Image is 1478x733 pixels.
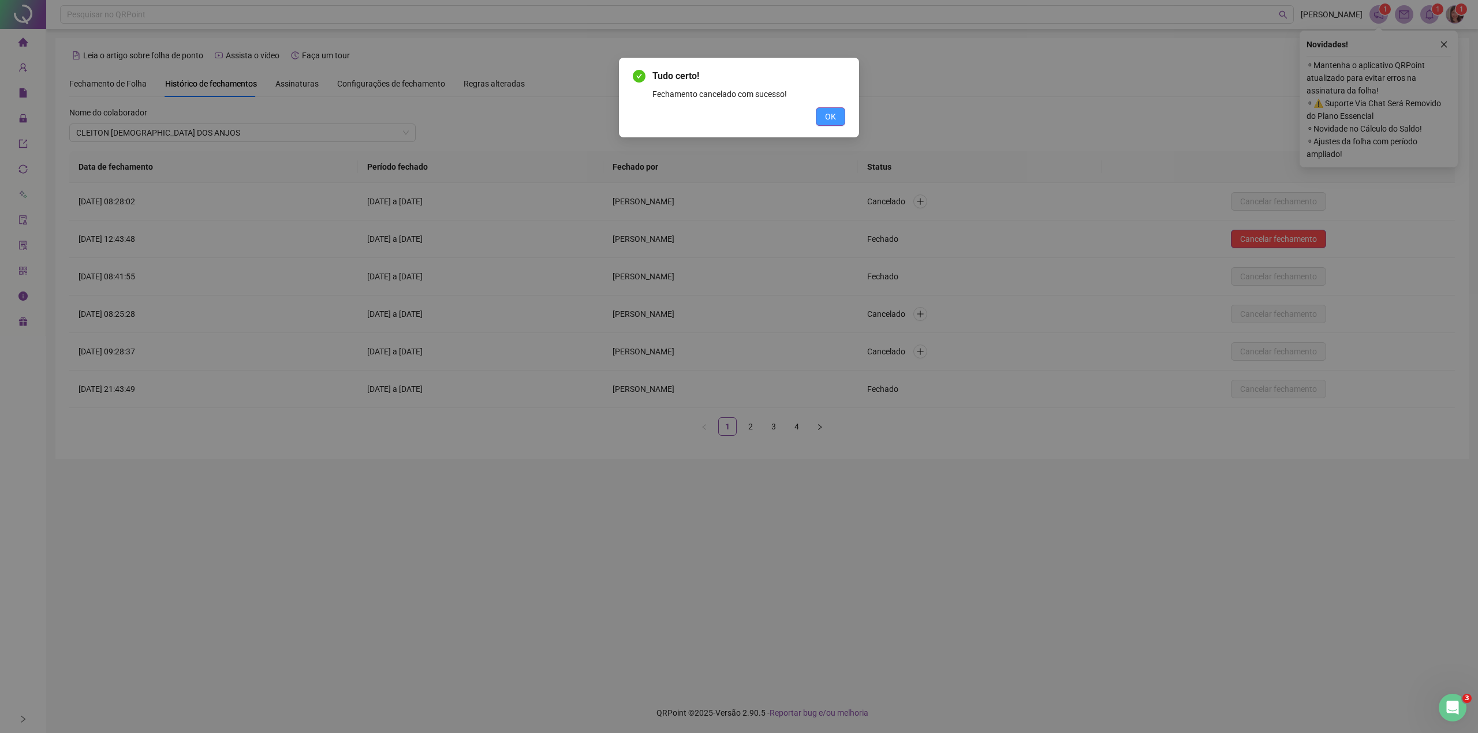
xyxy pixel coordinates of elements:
button: OK [816,107,845,126]
span: Fechamento cancelado com sucesso! [652,89,787,99]
span: Tudo certo! [652,70,699,81]
span: OK [825,110,836,123]
span: 3 [1462,694,1472,703]
iframe: Intercom live chat [1439,694,1466,721]
span: check-circle [633,70,645,83]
